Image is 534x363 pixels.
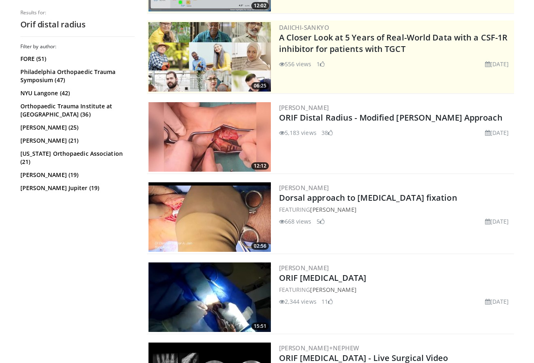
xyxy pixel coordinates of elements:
a: [PERSON_NAME] [310,286,356,294]
a: [PERSON_NAME] [279,103,329,112]
li: 1 [317,60,325,68]
a: Philadelphia Orthopaedic Trauma Symposium (47) [20,68,133,84]
span: 15:51 [251,323,269,330]
li: [DATE] [485,217,509,226]
a: [US_STATE] Orthopaedic Association (21) [20,150,133,166]
li: 2,344 views [279,297,317,306]
li: [DATE] [485,297,509,306]
a: ORIF [MEDICAL_DATA] [279,272,367,283]
a: NYU Langone (42) [20,89,133,97]
span: 12:12 [251,162,269,170]
div: FEATURING [279,205,512,214]
li: [DATE] [485,60,509,68]
a: 06:25 [148,22,271,92]
li: 5,183 views [279,128,317,137]
a: Dorsal approach to [MEDICAL_DATA] fixation [279,192,457,203]
a: FORE (51) [20,55,133,63]
p: Results for: [20,9,135,16]
li: 38 [321,128,333,137]
a: ORIF Distal Radius - Modified [PERSON_NAME] Approach [279,112,503,123]
a: 02:56 [148,182,271,252]
a: Daiichi-Sankyo [279,23,330,31]
a: [PERSON_NAME] Jupiter (19) [20,184,133,192]
li: 556 views [279,60,312,68]
span: 06:25 [251,82,269,90]
span: 02:56 [251,242,269,250]
h3: Filter by author: [20,43,135,50]
a: [PERSON_NAME]+Nephew [279,344,359,352]
img: 93c22cae-14d1-47f0-9e4a-a244e824b022.png.300x170_q85_crop-smart_upscale.jpg [148,22,271,92]
a: [PERSON_NAME] [279,264,329,272]
li: 5 [317,217,325,226]
a: [PERSON_NAME] [310,206,356,213]
a: Orthopaedic Trauma Institute at [GEOGRAPHIC_DATA] (36) [20,102,133,119]
a: [PERSON_NAME] (19) [20,171,133,179]
li: 11 [321,297,333,306]
a: [PERSON_NAME] [279,184,329,192]
a: [PERSON_NAME] (25) [20,123,133,132]
a: 12:12 [148,102,271,172]
a: [PERSON_NAME] (21) [20,137,133,145]
a: A Closer Look at 5 Years of Real-World Data with a CSF-1R inhibitor for patients with TGCT [279,32,508,54]
img: 28dfa28b-7ba6-4c40-9d33-f929a9c8562c.300x170_q85_crop-smart_upscale.jpg [148,262,271,332]
div: FEATURING [279,285,512,294]
li: 668 views [279,217,312,226]
img: 44ea742f-4847-4f07-853f-8a642545db05.300x170_q85_crop-smart_upscale.jpg [148,182,271,252]
a: 15:51 [148,262,271,332]
span: 12:02 [251,2,269,9]
li: [DATE] [485,128,509,137]
h2: Orif distal radius [20,19,135,30]
img: a02770f0-3f98-4ffe-92af-c9f7e3f2f785.300x170_q85_crop-smart_upscale.jpg [148,102,271,172]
